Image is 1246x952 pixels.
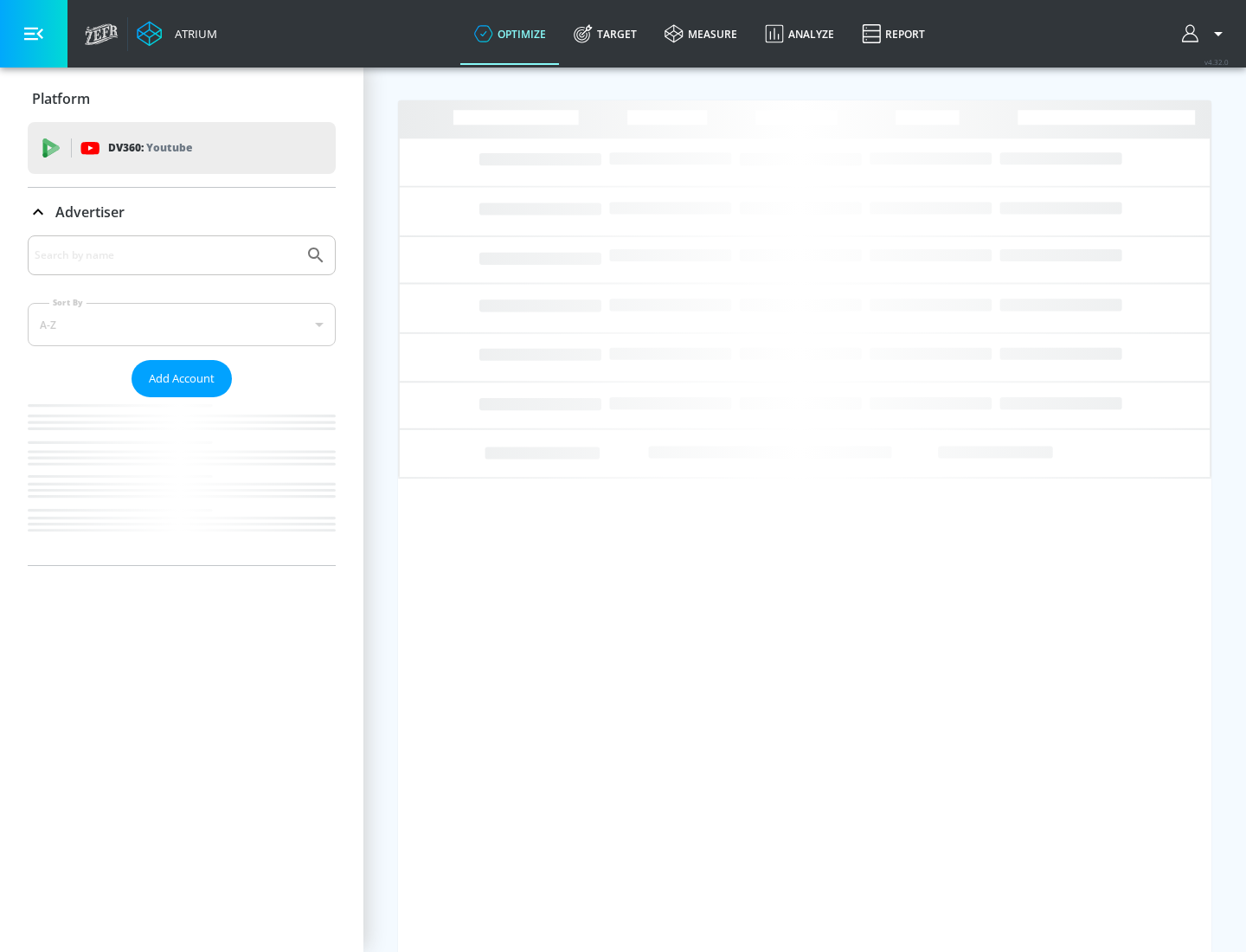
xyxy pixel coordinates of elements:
a: Report [848,3,939,65]
p: Platform [32,89,90,108]
div: Advertiser [28,188,336,236]
a: measure [651,3,751,65]
span: v 4.32.0 [1204,57,1229,67]
div: Atrium [168,26,217,42]
a: Atrium [137,21,217,47]
p: Youtube [146,138,192,157]
a: Analyze [751,3,848,65]
div: Advertiser [28,235,336,565]
p: Advertiser [55,203,125,222]
button: Add Account [132,360,232,397]
p: DV360: [108,138,192,158]
span: Add Account [149,369,215,389]
label: Sort By [49,297,87,308]
a: Target [560,3,651,65]
div: DV360: Youtube [28,122,336,174]
input: Search by name [35,244,297,267]
a: optimize [460,3,560,65]
nav: list of Advertiser [28,397,336,565]
div: A-Z [28,303,336,346]
div: Platform [28,74,336,123]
